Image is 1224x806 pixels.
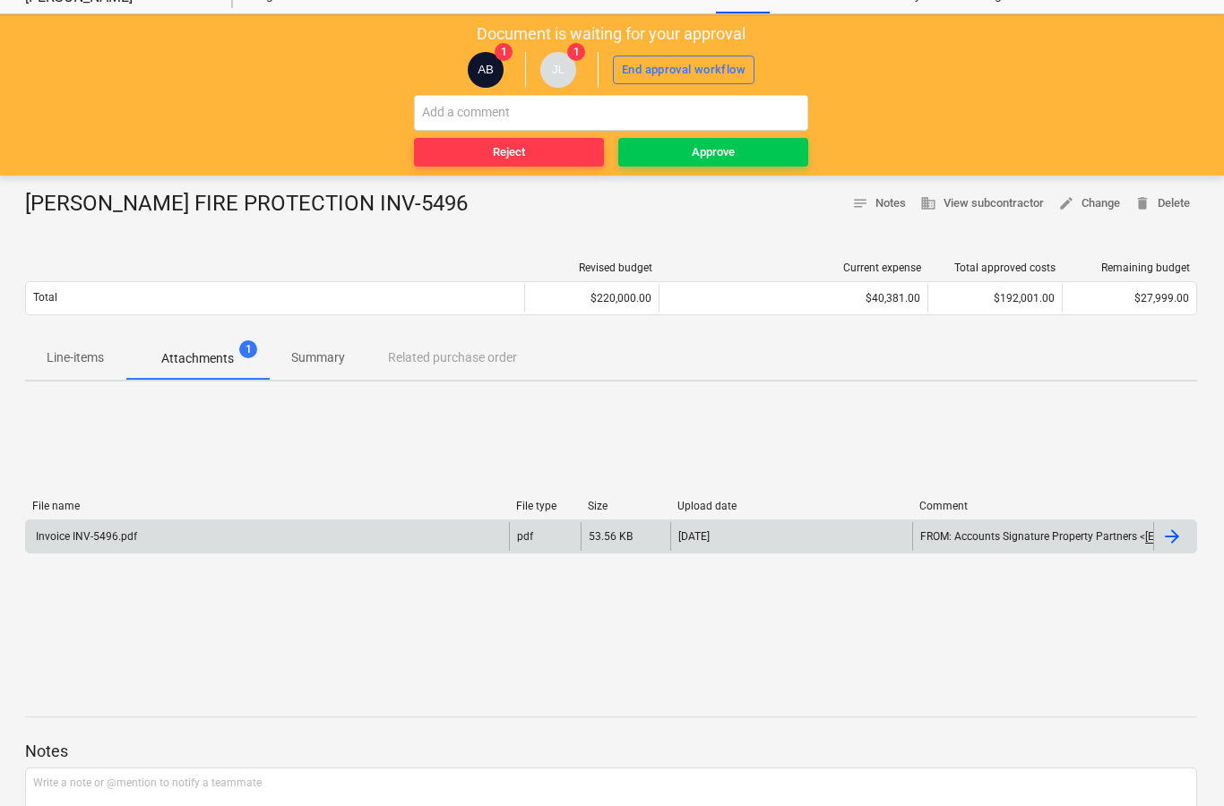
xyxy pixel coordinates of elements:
p: Document is waiting for your approval [477,23,746,45]
button: Notes [845,190,913,218]
span: View subcontractor [920,193,1044,214]
div: Invoice INV-5496.pdf [33,530,137,543]
div: $192,001.00 [927,284,1062,313]
span: notes [852,195,868,211]
p: Notes [25,741,1197,762]
span: 1 [567,43,585,61]
span: AB [478,63,494,76]
span: delete [1134,195,1151,211]
span: 1 [495,43,513,61]
div: $220,000.00 [524,284,659,313]
div: Approve [692,142,735,163]
div: Reject [493,142,525,163]
button: Reject [414,138,604,167]
button: Change [1051,190,1127,218]
span: Delete [1134,193,1190,214]
div: File name [32,500,502,512]
div: Comment [919,500,1147,512]
span: JL [552,63,565,76]
div: pdf [517,530,533,543]
div: $40,381.00 [667,292,920,304]
div: [DATE] [678,530,710,543]
span: $27,999.00 [1134,292,1189,304]
input: Add a comment [414,95,808,131]
p: Line-items [47,348,104,367]
div: Joseph Licastro [540,52,576,88]
button: End approval workflow [613,56,754,84]
span: 1 [239,340,257,358]
p: Attachments [161,349,234,368]
div: Revised budget [532,262,652,274]
div: Size [588,500,663,512]
button: View subcontractor [913,190,1051,218]
p: Summary [291,348,345,367]
div: Total approved costs [935,262,1056,274]
span: Notes [852,193,906,214]
button: Delete [1127,190,1197,218]
div: Alberto Berdera [468,52,504,88]
div: End approval workflow [622,60,746,81]
iframe: Chat Widget [1134,720,1224,806]
div: [PERSON_NAME] FIRE PROTECTION INV-5496 [25,190,482,219]
span: business [920,195,936,211]
p: Total [33,290,57,305]
span: Change [1058,193,1120,214]
div: 53.56 KB [589,530,633,543]
span: edit [1058,195,1074,211]
div: Current expense [667,262,921,274]
div: Remaining budget [1070,262,1190,274]
button: Approve [618,138,808,167]
div: Upload date [677,500,905,512]
div: File type [516,500,573,512]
